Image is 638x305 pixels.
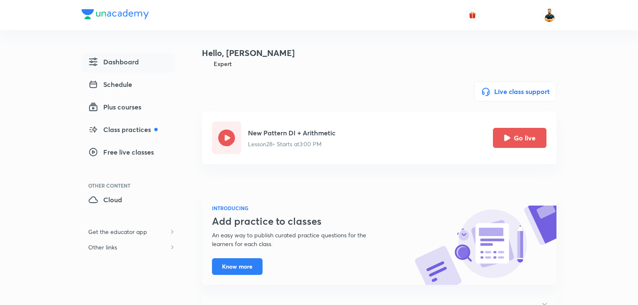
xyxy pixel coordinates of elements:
button: avatar [466,8,479,22]
a: Schedule [82,76,175,95]
img: Badge [202,59,210,68]
a: Free live classes [82,144,175,163]
p: An easy way to publish curated practice questions for the learners for each class. [212,231,387,248]
h6: Get the educator app [82,224,154,239]
a: Plus courses [82,99,175,118]
span: Schedule [88,79,132,89]
h6: Expert [214,59,232,68]
a: Class practices [82,121,175,140]
img: avatar [469,11,476,19]
h6: INTRODUCING [212,204,387,212]
span: Plus courses [88,102,141,112]
p: Lesson 28 • Starts at 3:00 PM [248,140,336,148]
iframe: Help widget launcher [564,272,629,296]
div: Other Content [88,183,175,188]
img: Company Logo [82,9,149,19]
span: Class practices [88,125,158,135]
span: Free live classes [88,147,154,157]
h4: Hello, [PERSON_NAME] [202,47,295,59]
button: Know more [212,258,263,275]
a: Dashboard [82,53,175,73]
button: Go live [493,128,546,148]
h6: Other links [82,239,124,255]
h3: Add practice to classes [212,215,387,227]
span: Dashboard [88,57,139,67]
img: know-more [414,206,556,285]
a: Cloud [82,191,175,211]
h5: New Pattern DI + Arithmetic [248,128,336,138]
button: Live class support [474,81,556,102]
span: Cloud [88,195,122,205]
a: Company Logo [82,9,149,21]
img: Sumit Kumar Verma [542,8,556,22]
